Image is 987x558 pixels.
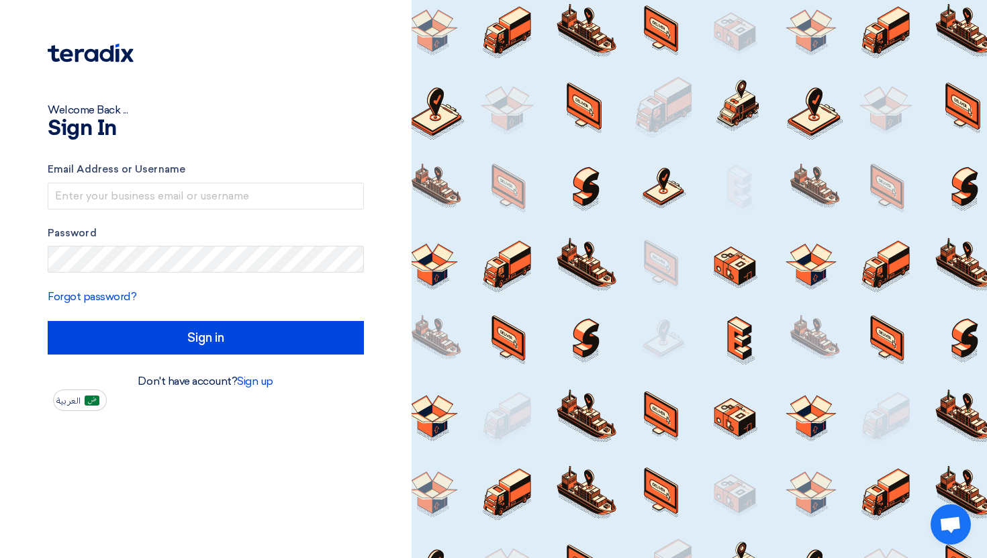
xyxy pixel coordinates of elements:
[48,44,134,62] img: Teradix logo
[53,389,107,411] button: العربية
[48,226,364,241] label: Password
[48,290,136,303] a: Forgot password?
[48,162,364,177] label: Email Address or Username
[48,373,364,389] div: Don't have account?
[48,118,364,140] h1: Sign In
[48,321,364,355] input: Sign in
[56,396,81,406] span: العربية
[48,183,364,210] input: Enter your business email or username
[931,504,971,545] div: Open chat
[237,375,273,387] a: Sign up
[48,102,364,118] div: Welcome Back ...
[85,396,99,406] img: ar-AR.png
